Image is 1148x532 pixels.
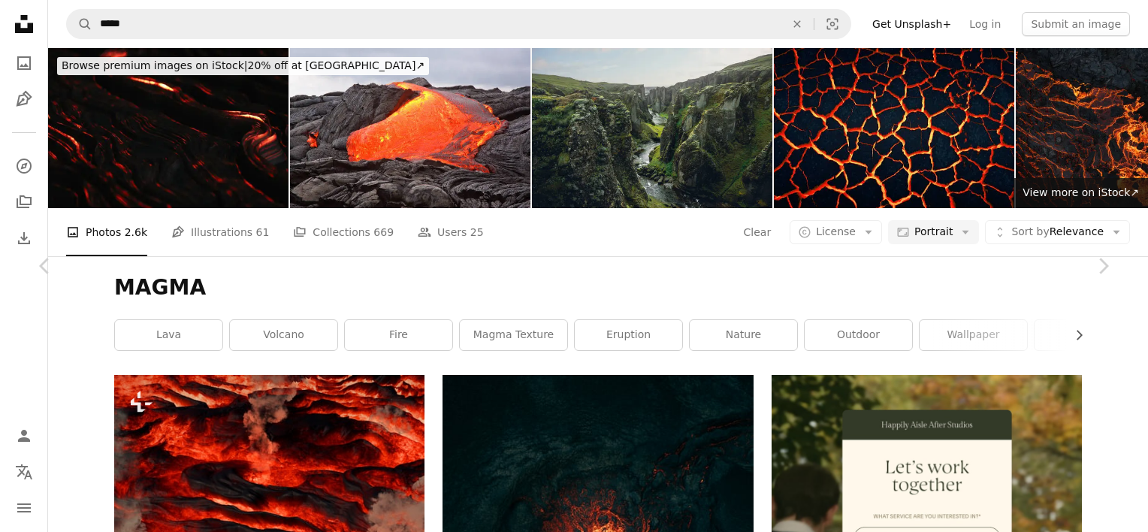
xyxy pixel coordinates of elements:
[914,225,953,240] span: Portrait
[62,59,247,71] span: Browse premium images on iStock |
[115,320,222,350] a: lava
[790,220,882,244] button: License
[171,208,269,256] a: Illustrations 61
[743,220,772,244] button: Clear
[230,320,337,350] a: volcano
[863,12,960,36] a: Get Unsplash+
[985,220,1130,244] button: Sort byRelevance
[781,10,814,38] button: Clear
[1011,225,1049,237] span: Sort by
[888,220,979,244] button: Portrait
[9,421,39,451] a: Log in / Sign up
[805,320,912,350] a: outdoor
[1023,186,1139,198] span: View more on iStock ↗
[114,274,1082,301] h1: MAGMA
[470,224,484,240] span: 25
[373,224,394,240] span: 669
[1035,320,1142,350] a: iceland
[418,208,484,256] a: Users 25
[67,10,92,38] button: Search Unsplash
[9,48,39,78] a: Photos
[48,48,438,84] a: Browse premium images on iStock|20% off at [GEOGRAPHIC_DATA]↗
[1011,225,1104,240] span: Relevance
[293,208,394,256] a: Collections 669
[256,224,270,240] span: 61
[816,225,856,237] span: License
[9,84,39,114] a: Illustrations
[345,320,452,350] a: fire
[9,493,39,523] button: Menu
[1014,178,1148,208] a: View more on iStock↗
[532,48,772,208] img: Majestic Fjadrargljufur Canyon with a Serpentine River in South Iceland
[774,48,1014,208] img: Wasteland. Lava glowing through cracks under dry ground
[9,151,39,181] a: Explore
[1022,12,1130,36] button: Submit an image
[960,12,1010,36] a: Log in
[9,187,39,217] a: Collections
[1058,194,1148,338] a: Next
[48,48,289,208] img: Lava Liquid Abstract Background
[460,320,567,350] a: magma texture
[66,9,851,39] form: Find visuals sitewide
[290,48,530,208] img: Red hot lava flowing
[690,320,797,350] a: nature
[575,320,682,350] a: eruption
[62,59,424,71] span: 20% off at [GEOGRAPHIC_DATA] ↗
[9,457,39,487] button: Language
[920,320,1027,350] a: wallpaper
[814,10,850,38] button: Visual search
